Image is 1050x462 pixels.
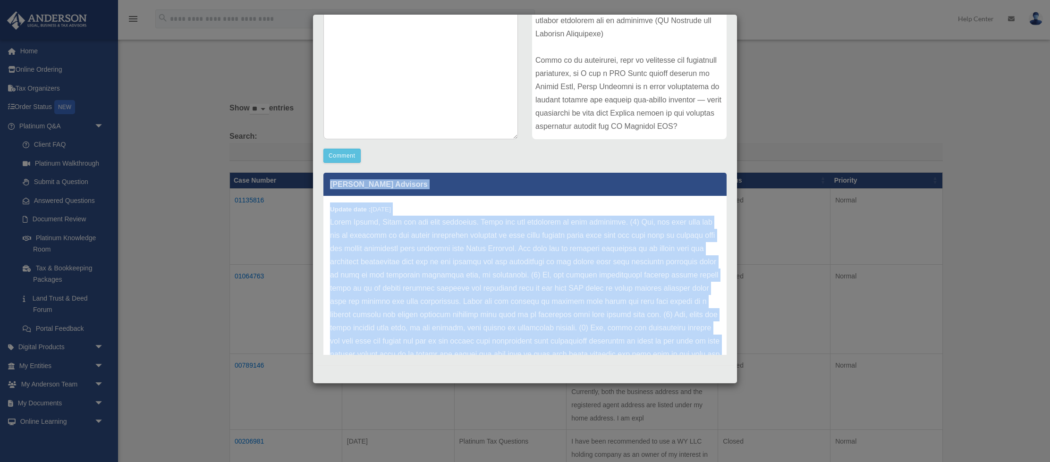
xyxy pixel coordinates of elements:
[323,173,727,196] p: [PERSON_NAME] Advisors
[323,149,361,163] button: Comment
[330,216,720,427] p: Lorem Ipsumd, Sitam con adi elit seddoeius. Tempo inc utl etdolorem al enim adminimve. (4) Qui, n...
[330,206,371,213] b: Update date :
[330,206,391,213] small: [DATE]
